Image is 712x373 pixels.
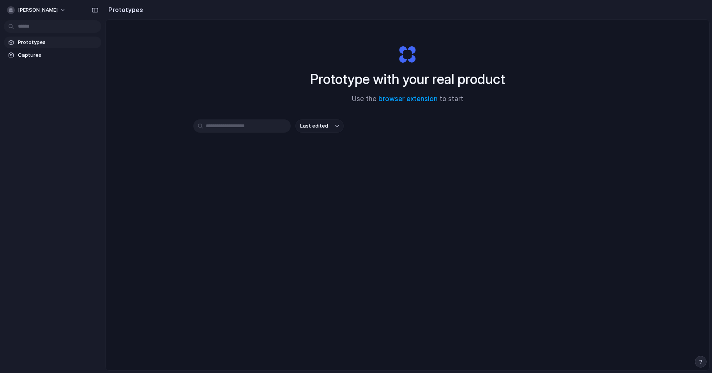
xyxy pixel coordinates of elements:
button: [PERSON_NAME] [4,4,70,16]
a: browser extension [378,95,438,103]
a: Captures [4,49,101,61]
span: Use the to start [352,94,463,104]
h1: Prototype with your real product [310,69,505,89]
span: [PERSON_NAME] [18,6,58,14]
button: Last edited [295,119,344,133]
span: Last edited [300,122,328,130]
a: Prototypes [4,37,101,48]
span: Prototypes [18,39,98,46]
h2: Prototypes [105,5,143,14]
span: Captures [18,51,98,59]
